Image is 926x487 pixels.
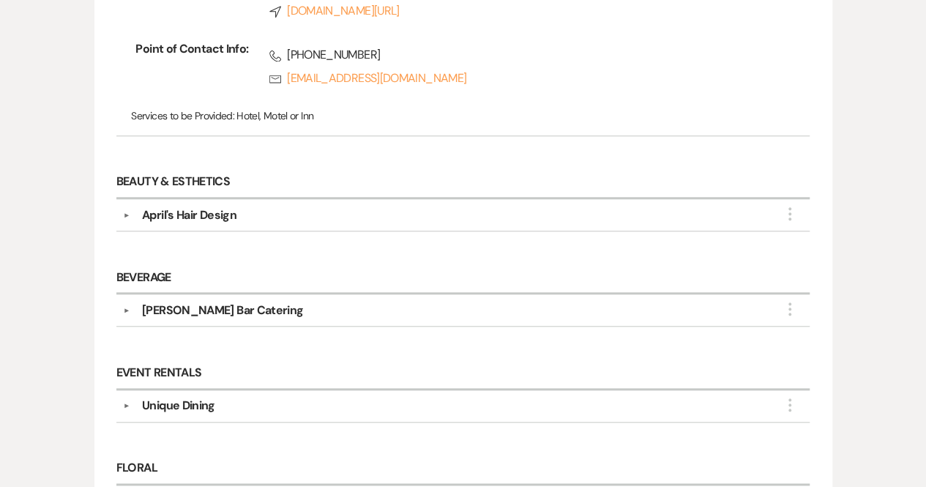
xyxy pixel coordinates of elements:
[116,357,810,390] h6: Event Rentals
[118,307,135,314] button: ▼
[269,70,769,87] a: [EMAIL_ADDRESS][DOMAIN_NAME]
[142,207,236,224] div: April's Hair Design
[116,262,810,294] h6: Beverage
[269,46,769,64] span: [PHONE_NUMBER]
[269,2,769,20] a: [DOMAIN_NAME][URL]
[118,402,135,409] button: ▼
[116,167,810,199] h6: Beauty & Esthetics
[131,108,794,124] p: Hotel, Motel or Inn
[131,40,248,93] span: Point of Contact Info:
[131,109,234,122] span: Services to be Provided:
[118,212,135,219] button: ▼
[116,453,810,486] h6: Floral
[142,302,303,319] div: [PERSON_NAME] Bar Catering
[142,397,215,414] div: Unique Dining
